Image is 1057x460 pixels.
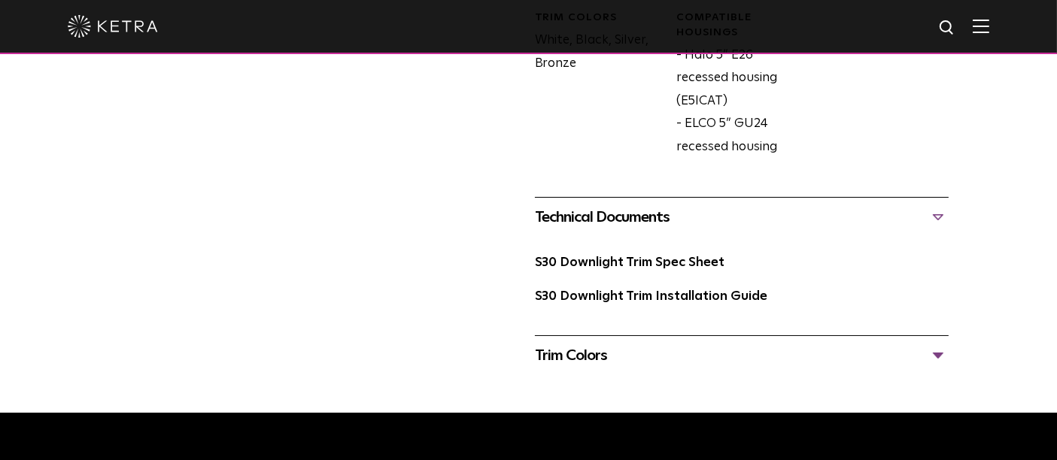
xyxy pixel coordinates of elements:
[535,343,949,368] div: Trim Colors
[938,19,957,38] img: search icon
[973,19,989,33] img: Hamburger%20Nav.svg
[535,205,949,229] div: Technical Documents
[535,290,768,303] a: S30 Downlight Trim Installation Guide
[524,11,666,159] div: White, Black, Silver, Bronze
[68,15,158,38] img: ketra-logo-2019-white
[665,11,807,159] div: - Halo 5” E26 recessed housing (E5ICAT) - ELCO 5” GU24 recessed housing
[535,256,725,269] a: S30 Downlight Trim Spec Sheet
